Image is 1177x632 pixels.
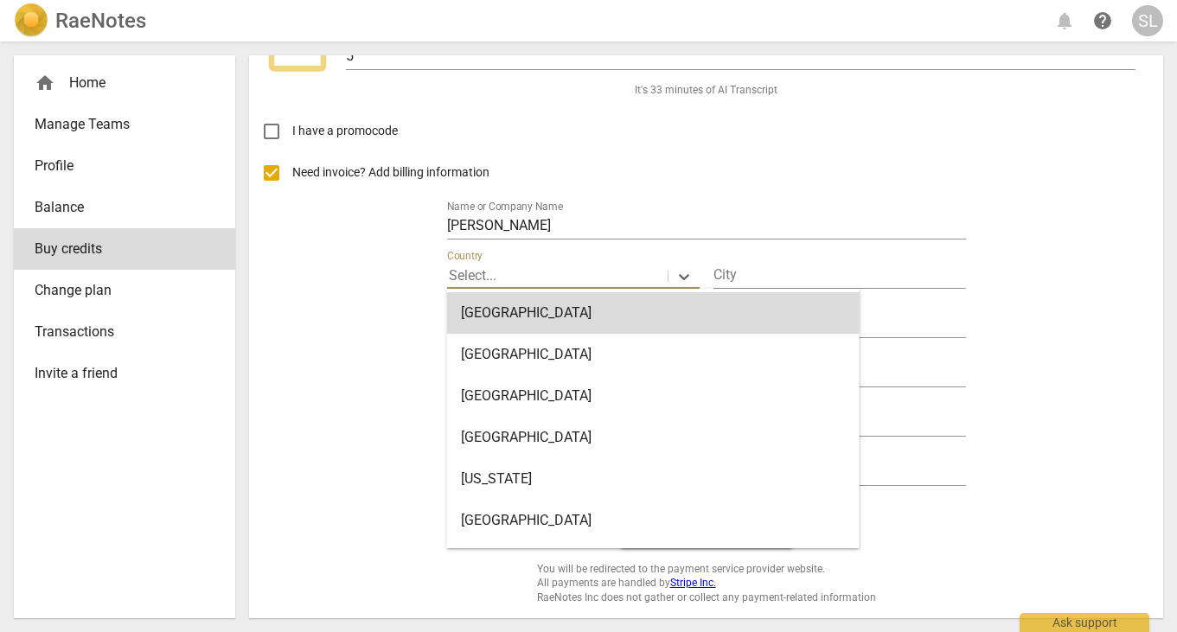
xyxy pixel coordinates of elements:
[670,577,716,589] a: Stripe Inc.
[35,73,55,93] span: home
[14,270,235,311] a: Change plan
[35,239,201,259] span: Buy credits
[35,73,201,93] div: Home
[14,3,146,38] a: LogoRaeNotes
[447,292,860,334] div: [GEOGRAPHIC_DATA]
[1020,613,1149,632] div: Ask support
[447,334,860,375] div: [GEOGRAPHIC_DATA]
[14,228,235,270] a: Buy credits
[14,62,235,104] div: Home
[55,9,146,33] h2: RaeNotes
[447,541,860,583] div: [GEOGRAPHIC_DATA]
[14,145,235,187] a: Profile
[1132,5,1163,36] button: SL
[14,187,235,228] a: Balance
[292,163,492,182] span: Need invoice? Add billing information
[35,363,201,384] span: Invite a friend
[14,353,235,394] a: Invite a friend
[1087,5,1118,36] a: Help
[14,3,48,38] img: Logo
[447,375,860,417] div: [GEOGRAPHIC_DATA]
[35,114,201,135] span: Manage Teams
[447,500,860,541] div: [GEOGRAPHIC_DATA]
[35,197,201,218] span: Balance
[537,562,876,605] span: You will be redirected to the payment service provider website. All payments are handled by RaeNo...
[14,104,235,145] a: Manage Teams
[449,265,496,285] p: Select...
[447,417,860,458] div: [GEOGRAPHIC_DATA]
[35,156,201,176] span: Profile
[447,458,860,500] div: [US_STATE]
[447,251,483,261] label: Country
[292,122,398,140] span: I have a promocode
[14,311,235,353] a: Transactions
[35,322,201,342] span: Transactions
[1092,10,1113,31] span: help
[635,83,777,98] span: It's 33 minutes of AI Transcript
[447,201,563,212] label: Name or Company Name
[35,280,201,301] span: Change plan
